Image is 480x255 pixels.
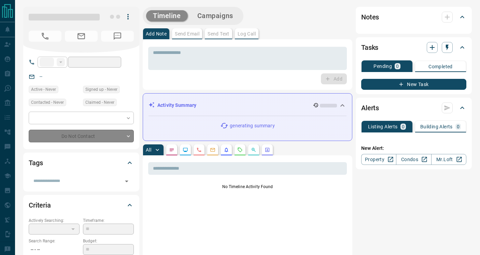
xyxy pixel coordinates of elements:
div: Tags [29,155,134,171]
p: Actively Searching: [29,217,80,224]
span: Signed up - Never [85,86,117,93]
p: Listing Alerts [368,124,398,129]
svg: Requests [237,147,243,153]
p: Building Alerts [420,124,453,129]
svg: Opportunities [251,147,256,153]
p: Activity Summary [157,102,196,109]
p: 0 [396,64,399,69]
div: Notes [361,9,466,25]
button: New Task [361,79,466,90]
div: Alerts [361,100,466,116]
p: 0 [402,124,405,129]
button: Campaigns [190,10,240,22]
p: All [146,147,151,152]
button: Open [122,176,131,186]
a: Property [361,154,396,165]
span: Contacted - Never [31,99,64,106]
div: Tasks [361,39,466,56]
svg: Lead Browsing Activity [183,147,188,153]
p: New Alert: [361,145,466,152]
svg: Agent Actions [265,147,270,153]
svg: Emails [210,147,215,153]
a: Condos [396,154,431,165]
p: Timeframe: [83,217,134,224]
h2: Notes [361,12,379,23]
p: Completed [428,64,453,69]
svg: Listing Alerts [224,147,229,153]
a: -- [40,74,42,79]
svg: Notes [169,147,174,153]
p: Search Range: [29,238,80,244]
span: Active - Never [31,86,56,93]
button: Timeline [146,10,188,22]
p: generating summary [230,122,274,129]
h2: Tags [29,157,43,168]
svg: Calls [196,147,202,153]
div: Criteria [29,197,134,213]
span: No Email [65,31,98,42]
a: Mr.Loft [431,154,466,165]
span: No Number [101,31,134,42]
h2: Alerts [361,102,379,113]
p: No Timeline Activity Found [148,184,347,190]
p: Pending [373,64,392,69]
div: Activity Summary [149,99,347,112]
h2: Criteria [29,200,51,211]
h2: Tasks [361,42,378,53]
p: Add Note [146,31,167,36]
span: No Number [29,31,61,42]
div: Do Not Contact [29,130,134,142]
p: 0 [457,124,460,129]
p: Budget: [83,238,134,244]
span: Claimed - Never [85,99,114,106]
